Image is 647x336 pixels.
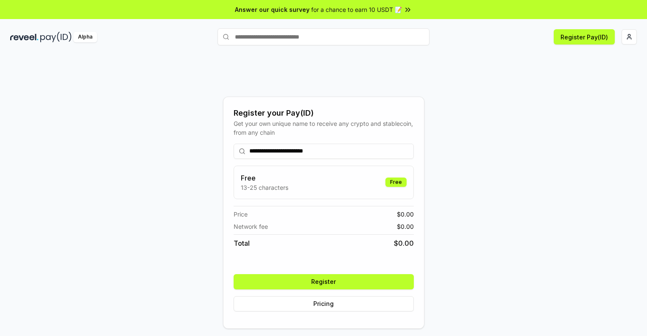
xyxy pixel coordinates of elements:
[311,5,402,14] span: for a chance to earn 10 USDT 📝
[241,173,288,183] h3: Free
[234,119,414,137] div: Get your own unique name to receive any crypto and stablecoin, from any chain
[241,183,288,192] p: 13-25 characters
[397,210,414,219] span: $ 0.00
[234,107,414,119] div: Register your Pay(ID)
[73,32,97,42] div: Alpha
[234,210,248,219] span: Price
[385,178,407,187] div: Free
[234,238,250,248] span: Total
[234,222,268,231] span: Network fee
[10,32,39,42] img: reveel_dark
[397,222,414,231] span: $ 0.00
[234,274,414,289] button: Register
[234,296,414,311] button: Pricing
[40,32,72,42] img: pay_id
[394,238,414,248] span: $ 0.00
[554,29,615,44] button: Register Pay(ID)
[235,5,310,14] span: Answer our quick survey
